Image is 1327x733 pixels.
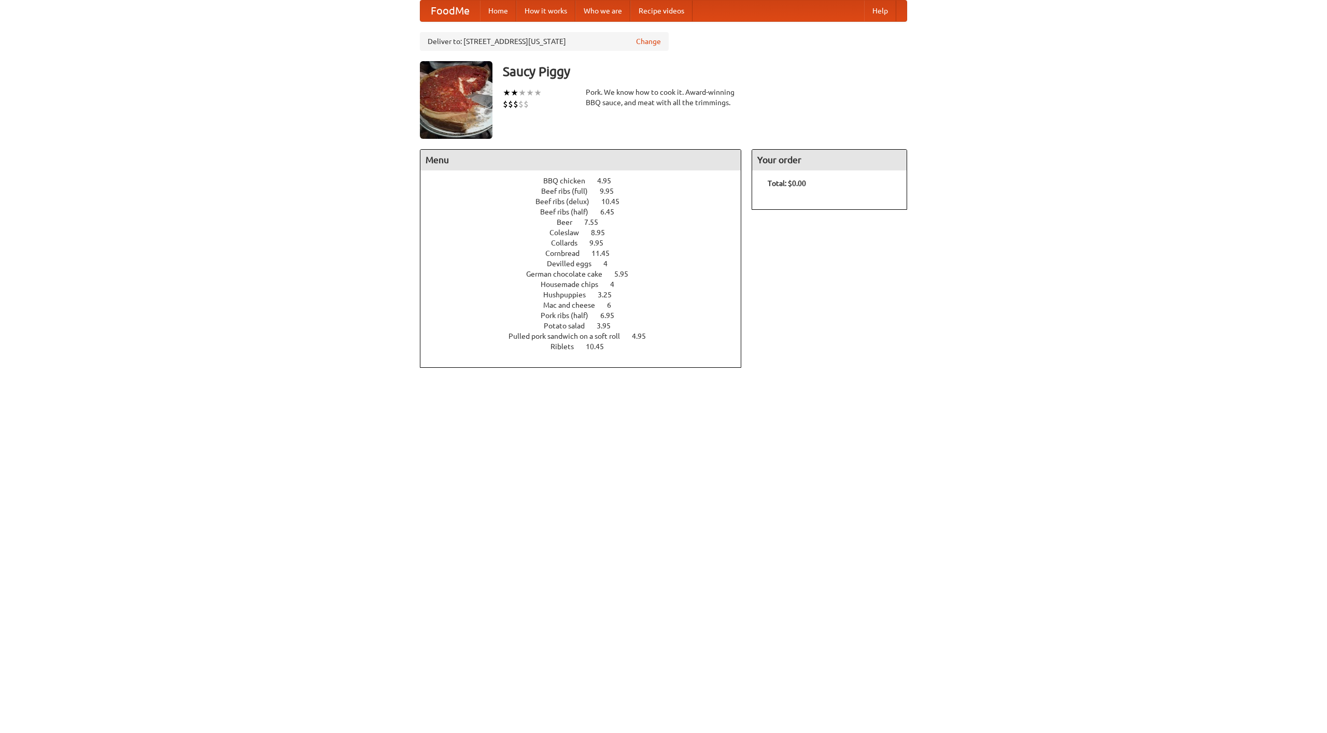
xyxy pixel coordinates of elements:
h4: Menu [420,150,741,170]
span: Hushpuppies [543,291,596,299]
a: How it works [516,1,575,21]
span: Mac and cheese [543,301,605,309]
a: Help [864,1,896,21]
span: Riblets [550,342,584,351]
a: Hushpuppies 3.25 [543,291,631,299]
a: FoodMe [420,1,480,21]
a: Beef ribs (half) 6.45 [540,208,633,216]
span: Devilled eggs [547,260,602,268]
span: 10.45 [586,342,614,351]
li: ★ [511,87,518,98]
span: 9.95 [600,187,624,195]
li: ★ [518,87,526,98]
span: Beef ribs (full) [541,187,598,195]
a: Recipe videos [630,1,693,21]
li: ★ [526,87,534,98]
a: Beef ribs (delux) 10.45 [535,197,639,206]
span: Beef ribs (delux) [535,197,600,206]
span: German chocolate cake [526,270,613,278]
span: Coleslaw [549,228,589,237]
span: 10.45 [601,197,630,206]
a: Collards 9.95 [551,239,623,247]
a: Cornbread 11.45 [545,249,629,257]
li: ★ [503,87,511,98]
span: 4 [603,260,618,268]
a: Home [480,1,516,21]
b: Total: $0.00 [768,179,806,188]
li: $ [508,98,513,110]
span: 8.95 [591,228,615,237]
a: Coleslaw 8.95 [549,228,624,237]
span: 4 [610,280,625,289]
span: Beef ribs (half) [540,208,599,216]
li: $ [518,98,524,110]
li: $ [503,98,508,110]
a: Beer 7.55 [557,218,617,226]
a: Potato salad 3.95 [544,322,630,330]
span: 6.45 [600,208,625,216]
span: 7.55 [584,218,609,226]
span: Collards [551,239,588,247]
a: Mac and cheese 6 [543,301,630,309]
a: BBQ chicken 4.95 [543,177,630,185]
span: 4.95 [597,177,622,185]
span: Beer [557,218,583,226]
span: Pork ribs (half) [541,311,599,320]
span: 9.95 [589,239,614,247]
span: Potato salad [544,322,595,330]
li: $ [513,98,518,110]
li: ★ [534,87,542,98]
span: 5.95 [614,270,639,278]
span: Cornbread [545,249,590,257]
span: 11.45 [591,249,620,257]
a: Devilled eggs 4 [547,260,627,268]
span: Housemade chips [541,280,609,289]
span: 6 [607,301,622,309]
a: Change [636,36,661,47]
div: Pork. We know how to cook it. Award-winning BBQ sauce, and meat with all the trimmings. [586,87,741,108]
h4: Your order [752,150,907,170]
a: Riblets 10.45 [550,342,623,351]
span: BBQ chicken [543,177,596,185]
span: 6.95 [600,311,625,320]
span: 3.95 [597,322,621,330]
div: Deliver to: [STREET_ADDRESS][US_STATE] [420,32,669,51]
a: Who we are [575,1,630,21]
a: German chocolate cake 5.95 [526,270,647,278]
span: 3.25 [598,291,622,299]
img: angular.jpg [420,61,492,139]
a: Pork ribs (half) 6.95 [541,311,633,320]
span: 4.95 [632,332,656,340]
a: Pulled pork sandwich on a soft roll 4.95 [509,332,665,340]
span: Pulled pork sandwich on a soft roll [509,332,630,340]
h3: Saucy Piggy [503,61,907,82]
li: $ [524,98,529,110]
a: Beef ribs (full) 9.95 [541,187,633,195]
a: Housemade chips 4 [541,280,633,289]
